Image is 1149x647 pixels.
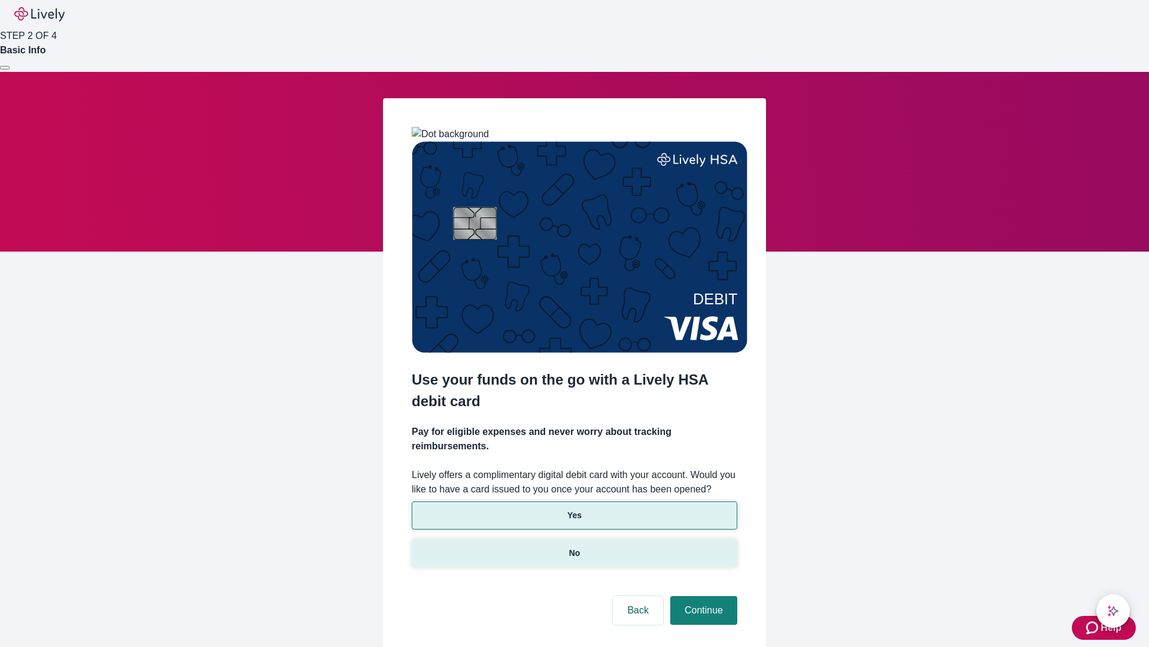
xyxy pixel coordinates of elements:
[412,539,737,567] button: No
[567,509,582,522] p: Yes
[412,127,489,141] img: Dot background
[1107,605,1119,617] svg: Lively AI Assistant
[412,501,737,530] button: Yes
[1096,594,1130,628] button: chat
[1086,621,1101,635] svg: Zendesk support icon
[1072,616,1136,640] button: Zendesk support iconHelp
[569,547,580,560] p: No
[14,7,65,22] img: Lively
[1101,621,1121,635] span: Help
[412,468,737,497] label: Lively offers a complimentary digital debit card with your account. Would you like to have a card...
[412,141,747,353] img: Debit card
[670,596,737,625] button: Continue
[412,425,737,453] h4: Pay for eligible expenses and never worry about tracking reimbursements.
[412,369,737,412] h2: Use your funds on the go with a Lively HSA debit card
[613,596,663,625] button: Back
